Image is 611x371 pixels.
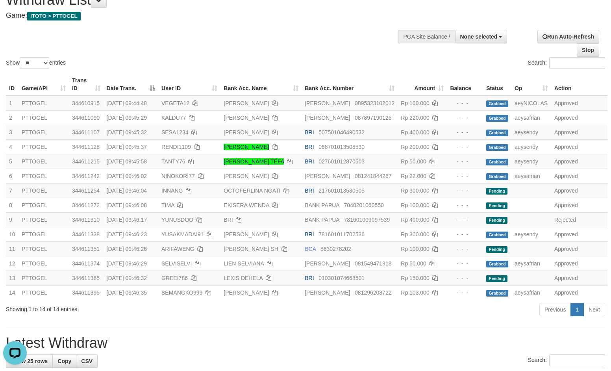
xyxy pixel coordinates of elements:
[486,144,508,151] span: Grabbed
[19,139,69,154] td: PTTOGEL
[6,96,19,111] td: 1
[511,227,551,241] td: aeysendy
[104,73,158,96] th: Date Trans.: activate to sort column descending
[486,188,507,195] span: Pending
[486,232,508,238] span: Grabbed
[19,154,69,169] td: PTTOGEL
[107,202,147,208] span: [DATE] 09:46:08
[401,260,426,267] span: Rp 50.000
[511,256,551,271] td: aeysafrian
[72,144,100,150] span: 344611128
[305,129,314,135] span: BRI
[355,260,391,267] span: Copy 081549471918 to clipboard
[224,246,278,252] a: [PERSON_NAME] SH
[107,144,147,150] span: [DATE] 09:45:37
[72,115,100,121] span: 344611090
[19,169,69,183] td: PTTOGEL
[447,73,483,96] th: Balance
[19,73,69,96] th: Game/API: activate to sort column ascending
[161,187,183,194] span: INNANG
[486,115,508,122] span: Grabbed
[19,256,69,271] td: PTTOGEL
[19,183,69,198] td: PTTOGEL
[551,139,607,154] td: Approved
[224,289,269,296] a: [PERSON_NAME]
[72,173,100,179] span: 344611242
[107,246,147,252] span: [DATE] 09:46:26
[72,129,100,135] span: 344611107
[72,275,100,281] span: 344611385
[528,57,605,69] label: Search:
[161,275,188,281] span: GREEI786
[72,217,100,223] span: 344611310
[486,100,508,107] span: Grabbed
[486,173,508,180] span: Grabbed
[486,290,508,297] span: Grabbed
[570,303,584,316] a: 1
[305,115,350,121] span: [PERSON_NAME]
[450,187,480,195] div: - - -
[551,110,607,125] td: Approved
[305,187,314,194] span: BRI
[401,129,429,135] span: Rp 400.000
[305,289,350,296] span: [PERSON_NAME]
[305,202,339,208] span: BANK PAPUA
[158,73,220,96] th: User ID: activate to sort column ascending
[355,289,391,296] span: Copy 081296208722 to clipboard
[161,289,202,296] span: SEMANGKO999
[72,158,100,165] span: 344611215
[486,159,508,165] span: Grabbed
[483,73,511,96] th: Status
[19,271,69,285] td: PTTOGEL
[107,260,147,267] span: [DATE] 09:46:29
[450,201,480,209] div: - - -
[72,289,100,296] span: 344611395
[224,260,264,267] a: LIEN SELVIANA
[6,271,19,285] td: 13
[6,198,19,212] td: 8
[401,231,429,237] span: Rp 300.000
[355,173,391,179] span: Copy 081241844267 to clipboard
[551,241,607,256] td: Approved
[6,73,19,96] th: ID
[401,217,429,223] span: Rp 400.000
[224,158,284,165] a: [PERSON_NAME] TEFA
[549,57,605,69] input: Search:
[107,158,147,165] span: [DATE] 09:45:58
[401,115,429,121] span: Rp 220.000
[107,187,147,194] span: [DATE] 09:46:04
[305,246,316,252] span: BCA
[224,187,280,194] a: OCTOFERLINA NGATI
[161,173,195,179] span: NINOKORI77
[455,30,507,43] button: None selected
[305,158,314,165] span: BRI
[551,285,607,300] td: Approved
[401,173,426,179] span: Rp 22.000
[318,158,365,165] span: Copy 027601012870503 to clipboard
[161,100,189,106] span: VEGETA12
[52,354,76,368] a: Copy
[161,231,204,237] span: YUSAKMADAI91
[450,143,480,151] div: - - -
[539,303,571,316] a: Previous
[511,73,551,96] th: Op: activate to sort column ascending
[450,216,480,224] div: - - -
[107,289,147,296] span: [DATE] 09:46:35
[398,30,455,43] div: PGA Site Balance /
[302,73,398,96] th: Bank Acc. Number: activate to sort column ascending
[305,217,339,223] span: BANK PAPUA
[551,154,607,169] td: Approved
[224,231,269,237] a: [PERSON_NAME]
[305,100,350,106] span: [PERSON_NAME]
[486,202,507,209] span: Pending
[6,125,19,139] td: 3
[224,129,269,135] a: [PERSON_NAME]
[76,354,98,368] a: CSV
[224,173,269,179] a: [PERSON_NAME]
[3,3,27,27] button: Open LiveChat chat widget
[320,246,351,252] span: Copy 8630278202 to clipboard
[450,289,480,297] div: - - -
[318,144,365,150] span: Copy 068701013508530 to clipboard
[107,129,147,135] span: [DATE] 09:45:32
[450,158,480,165] div: - - -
